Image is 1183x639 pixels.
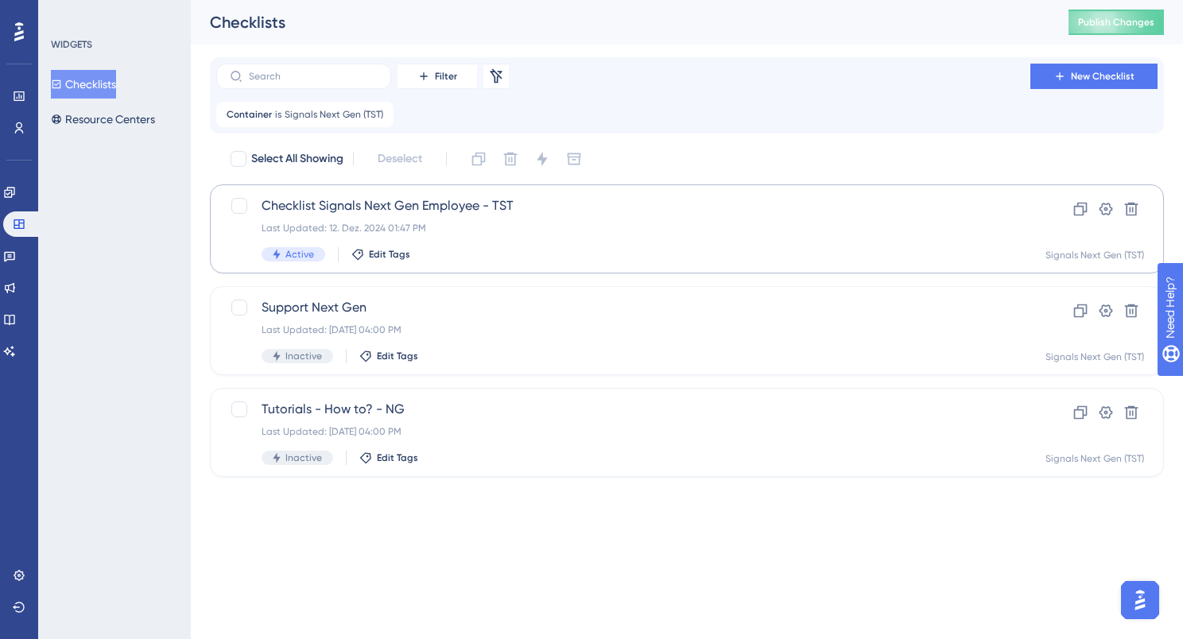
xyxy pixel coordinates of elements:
[378,149,422,168] span: Deselect
[227,108,272,121] span: Container
[1069,10,1164,35] button: Publish Changes
[285,108,383,121] span: Signals Next Gen (TST)
[1030,64,1158,89] button: New Checklist
[251,149,343,168] span: Select All Showing
[1045,452,1144,465] div: Signals Next Gen (TST)
[37,4,99,23] span: Need Help?
[1078,16,1154,29] span: Publish Changes
[1071,70,1135,83] span: New Checklist
[369,248,410,261] span: Edit Tags
[249,71,378,82] input: Search
[262,425,985,438] div: Last Updated: [DATE] 04:00 PM
[262,196,985,215] span: Checklist Signals Next Gen Employee - TST
[51,105,155,134] button: Resource Centers
[262,298,985,317] span: Support Next Gen
[1116,576,1164,624] iframe: UserGuiding AI Assistant Launcher
[285,248,314,261] span: Active
[359,451,418,464] button: Edit Tags
[377,350,418,362] span: Edit Tags
[435,70,457,83] span: Filter
[1045,249,1144,261] div: Signals Next Gen (TST)
[1045,350,1144,363] div: Signals Next Gen (TST)
[262,400,985,419] span: Tutorials - How to? - NG
[285,451,322,464] span: Inactive
[51,70,116,99] button: Checklists
[398,64,477,89] button: Filter
[275,108,281,121] span: is
[359,350,418,362] button: Edit Tags
[51,38,92,51] div: WIDGETS
[377,451,418,464] span: Edit Tags
[363,145,436,173] button: Deselect
[210,11,1029,33] div: Checklists
[351,248,410,261] button: Edit Tags
[262,222,985,234] div: Last Updated: 12. Dez. 2024 01:47 PM
[262,323,985,336] div: Last Updated: [DATE] 04:00 PM
[285,350,322,362] span: Inactive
